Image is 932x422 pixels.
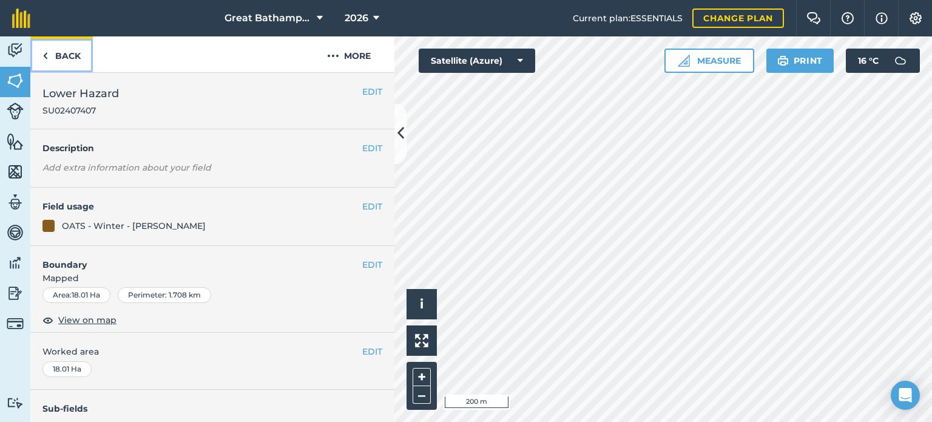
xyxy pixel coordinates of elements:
button: EDIT [362,345,382,358]
span: Lower Hazard [42,85,119,102]
span: Current plan : ESSENTIALS [573,12,683,25]
button: Print [766,49,834,73]
img: svg+xml;base64,PHN2ZyB4bWxucz0iaHR0cDovL3d3dy53My5vcmcvMjAwMC9zdmciIHdpZHRoPSIxOCIgaGVpZ2h0PSIyNC... [42,313,53,327]
button: View on map [42,313,116,327]
img: svg+xml;base64,PD94bWwgdmVyc2lvbj0iMS4wIiBlbmNvZGluZz0idXRmLTgiPz4KPCEtLSBHZW5lcmF0b3I6IEFkb2JlIE... [7,254,24,272]
button: EDIT [362,85,382,98]
img: svg+xml;base64,PHN2ZyB4bWxucz0iaHR0cDovL3d3dy53My5vcmcvMjAwMC9zdmciIHdpZHRoPSIyMCIgaGVpZ2h0PSIyNC... [327,49,339,63]
img: svg+xml;base64,PHN2ZyB4bWxucz0iaHR0cDovL3d3dy53My5vcmcvMjAwMC9zdmciIHdpZHRoPSIxOSIgaGVpZ2h0PSIyNC... [777,53,789,68]
button: + [413,368,431,386]
div: Perimeter : 1.708 km [118,287,211,303]
button: 16 °C [846,49,920,73]
img: svg+xml;base64,PD94bWwgdmVyc2lvbj0iMS4wIiBlbmNvZGluZz0idXRmLTgiPz4KPCEtLSBHZW5lcmF0b3I6IEFkb2JlIE... [7,315,24,332]
img: svg+xml;base64,PHN2ZyB4bWxucz0iaHR0cDovL3d3dy53My5vcmcvMjAwMC9zdmciIHdpZHRoPSI1NiIgaGVpZ2h0PSI2MC... [7,72,24,90]
img: svg+xml;base64,PD94bWwgdmVyc2lvbj0iMS4wIiBlbmNvZGluZz0idXRmLTgiPz4KPCEtLSBHZW5lcmF0b3I6IEFkb2JlIE... [7,223,24,242]
button: i [407,289,437,319]
img: svg+xml;base64,PHN2ZyB4bWxucz0iaHR0cDovL3d3dy53My5vcmcvMjAwMC9zdmciIHdpZHRoPSI5IiBoZWlnaHQ9IjI0Ii... [42,49,48,63]
img: Four arrows, one pointing top left, one top right, one bottom right and the last bottom left [415,334,428,347]
button: EDIT [362,258,382,271]
img: A cog icon [908,12,923,24]
img: fieldmargin Logo [12,9,30,28]
h4: Boundary [30,246,362,271]
span: Mapped [30,271,394,285]
div: Open Intercom Messenger [891,381,920,410]
span: i [420,296,424,311]
div: OATS - Winter - [PERSON_NAME] [62,219,206,233]
img: svg+xml;base64,PD94bWwgdmVyc2lvbj0iMS4wIiBlbmNvZGluZz0idXRmLTgiPz4KPCEtLSBHZW5lcmF0b3I6IEFkb2JlIE... [888,49,913,73]
img: svg+xml;base64,PHN2ZyB4bWxucz0iaHR0cDovL3d3dy53My5vcmcvMjAwMC9zdmciIHdpZHRoPSI1NiIgaGVpZ2h0PSI2MC... [7,132,24,151]
img: svg+xml;base64,PHN2ZyB4bWxucz0iaHR0cDovL3d3dy53My5vcmcvMjAwMC9zdmciIHdpZHRoPSIxNyIgaGVpZ2h0PSIxNy... [876,11,888,26]
img: svg+xml;base64,PD94bWwgdmVyc2lvbj0iMS4wIiBlbmNvZGluZz0idXRmLTgiPz4KPCEtLSBHZW5lcmF0b3I6IEFkb2JlIE... [7,193,24,211]
h4: Description [42,141,382,155]
h4: Sub-fields [30,402,394,415]
h4: Field usage [42,200,362,213]
span: SU02407407 [42,104,119,117]
button: Measure [664,49,754,73]
a: Change plan [692,9,784,28]
img: svg+xml;base64,PD94bWwgdmVyc2lvbj0iMS4wIiBlbmNvZGluZz0idXRmLTgiPz4KPCEtLSBHZW5lcmF0b3I6IEFkb2JlIE... [7,103,24,120]
button: EDIT [362,141,382,155]
span: Worked area [42,345,382,358]
a: Back [30,36,93,72]
img: A question mark icon [840,12,855,24]
img: Ruler icon [678,55,690,67]
img: svg+xml;base64,PD94bWwgdmVyc2lvbj0iMS4wIiBlbmNvZGluZz0idXRmLTgiPz4KPCEtLSBHZW5lcmF0b3I6IEFkb2JlIE... [7,41,24,60]
button: More [303,36,394,72]
button: Satellite (Azure) [419,49,535,73]
span: 16 ° C [858,49,879,73]
div: 18.01 Ha [42,361,92,377]
img: svg+xml;base64,PD94bWwgdmVyc2lvbj0iMS4wIiBlbmNvZGluZz0idXRmLTgiPz4KPCEtLSBHZW5lcmF0b3I6IEFkb2JlIE... [7,284,24,302]
button: – [413,386,431,404]
em: Add extra information about your field [42,162,211,173]
img: svg+xml;base64,PD94bWwgdmVyc2lvbj0iMS4wIiBlbmNvZGluZz0idXRmLTgiPz4KPCEtLSBHZW5lcmF0b3I6IEFkb2JlIE... [7,397,24,409]
span: View on map [58,313,116,327]
img: svg+xml;base64,PHN2ZyB4bWxucz0iaHR0cDovL3d3dy53My5vcmcvMjAwMC9zdmciIHdpZHRoPSI1NiIgaGVpZ2h0PSI2MC... [7,163,24,181]
span: 2026 [345,11,368,26]
button: EDIT [362,200,382,213]
div: Area : 18.01 Ha [42,287,110,303]
img: Two speech bubbles overlapping with the left bubble in the forefront [806,12,821,24]
span: Great Bathampton [225,11,312,26]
